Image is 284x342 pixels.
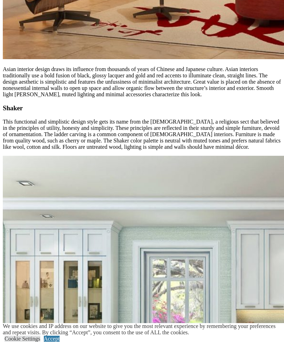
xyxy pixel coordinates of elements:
p: Asian interior design draws its influence from thousands of years of Chinese and Japanese culture... [3,66,281,98]
h3: Shaker [3,104,281,112]
p: This functional and simplistic design style gets its name from the [DEMOGRAPHIC_DATA], a religiou... [3,119,281,150]
a: Accept [44,336,60,342]
a: Cookie Settings [5,336,40,342]
div: We use cookies and IP address on our website to give you the most relevant experience by remember... [3,323,284,336]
